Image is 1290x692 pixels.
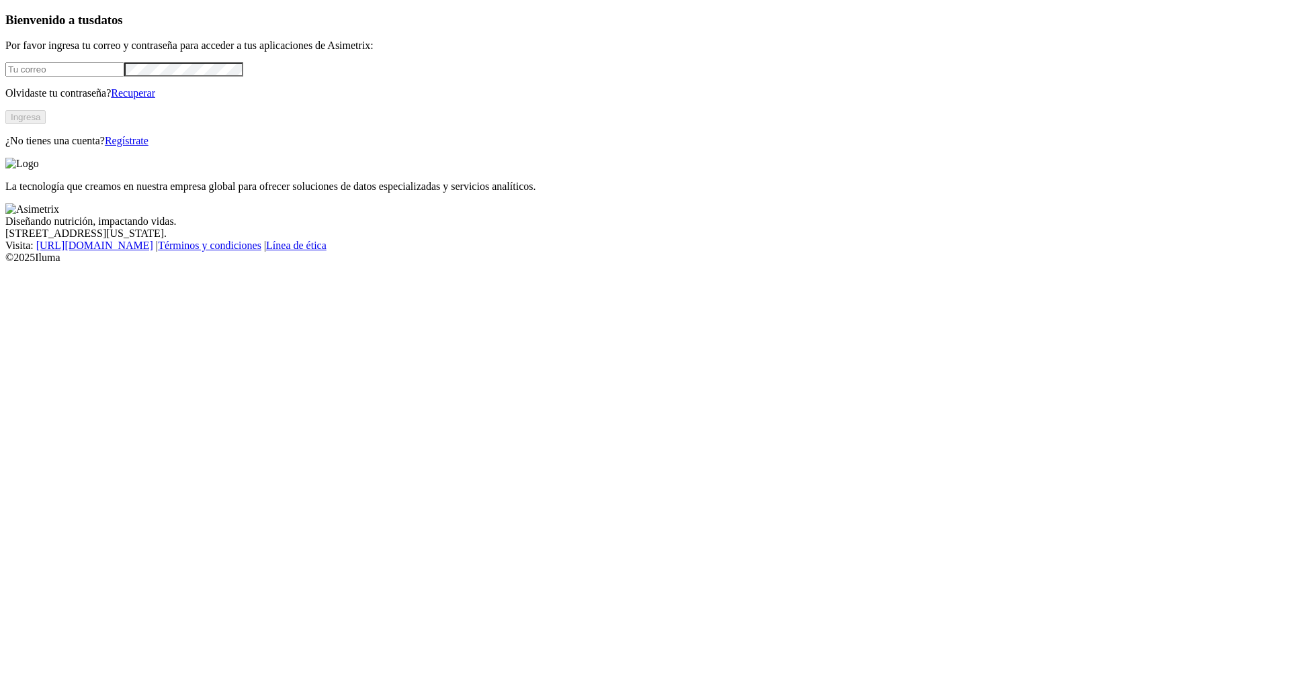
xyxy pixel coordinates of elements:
[36,240,153,251] a: [URL][DOMAIN_NAME]
[5,215,1285,228] div: Diseñando nutrición, impactando vidas.
[5,62,124,77] input: Tu correo
[111,87,155,99] a: Recuperar
[5,228,1285,240] div: [STREET_ADDRESS][US_STATE].
[105,135,148,146] a: Regístrate
[94,13,123,27] span: datos
[5,87,1285,99] p: Olvidaste tu contraseña?
[5,135,1285,147] p: ¿No tienes una cuenta?
[5,181,1285,193] p: La tecnología que creamos en nuestra empresa global para ofrecer soluciones de datos especializad...
[5,158,39,170] img: Logo
[158,240,261,251] a: Términos y condiciones
[5,252,1285,264] div: © 2025 Iluma
[5,203,59,215] img: Asimetrix
[5,110,46,124] button: Ingresa
[5,240,1285,252] div: Visita : | |
[5,40,1285,52] p: Por favor ingresa tu correo y contraseña para acceder a tus aplicaciones de Asimetrix:
[266,240,327,251] a: Línea de ética
[5,13,1285,28] h3: Bienvenido a tus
